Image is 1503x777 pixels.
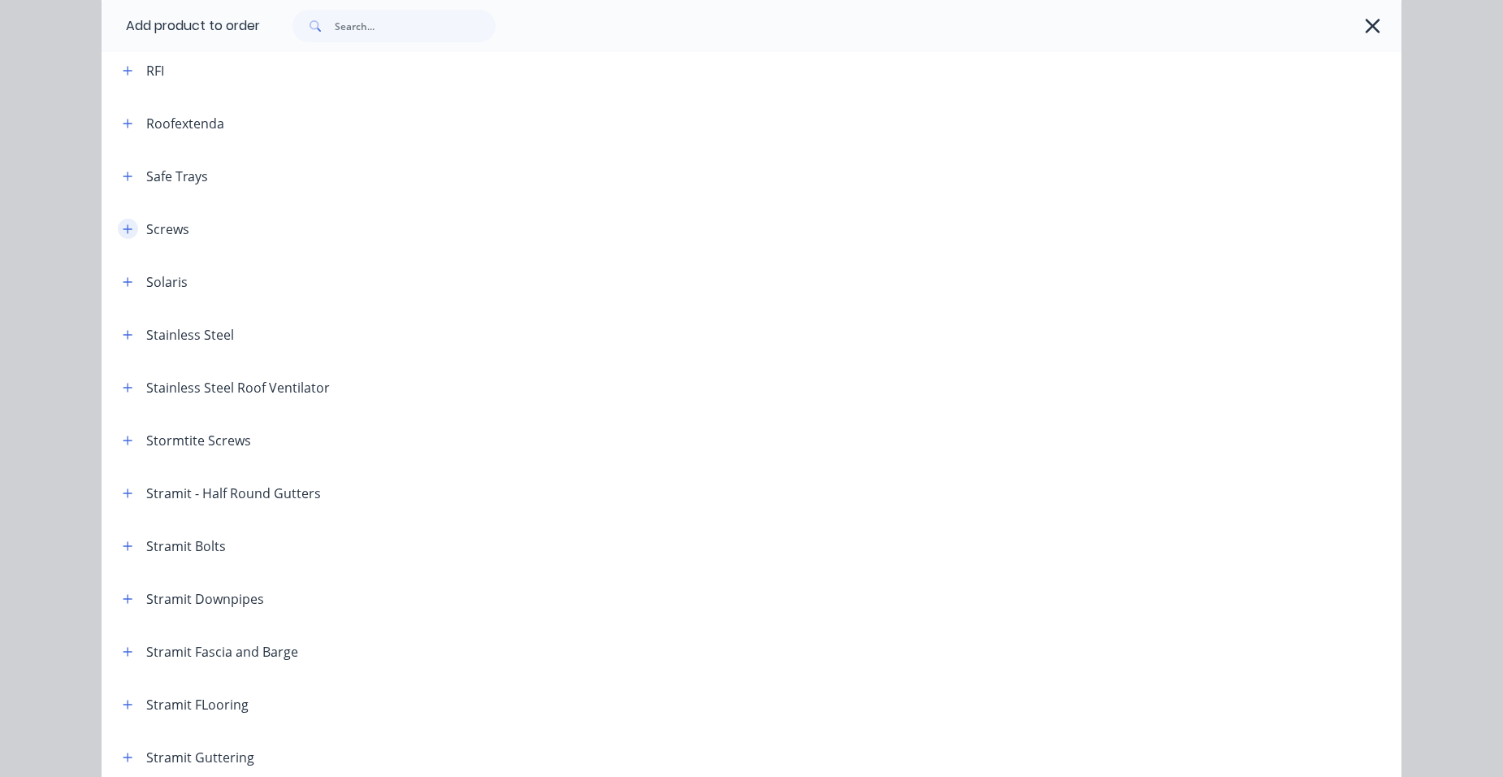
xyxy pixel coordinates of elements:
div: Stainless Steel [146,325,234,345]
div: Safe Trays [146,167,208,186]
div: Stainless Steel Roof Ventilator [146,378,330,397]
div: Stramit FLooring [146,695,249,714]
div: Stramit Fascia and Barge [146,642,298,662]
div: Roofextenda [146,114,224,133]
div: Stramit Bolts [146,536,226,556]
div: Screws [146,219,189,239]
div: Stramit - Half Round Gutters [146,484,321,503]
div: Stormtite Screws [146,431,251,450]
div: Stramit Guttering [146,748,254,767]
input: Search... [335,10,496,42]
div: Stramit Downpipes [146,589,264,609]
div: RFI [146,61,164,80]
div: Solaris [146,272,188,292]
